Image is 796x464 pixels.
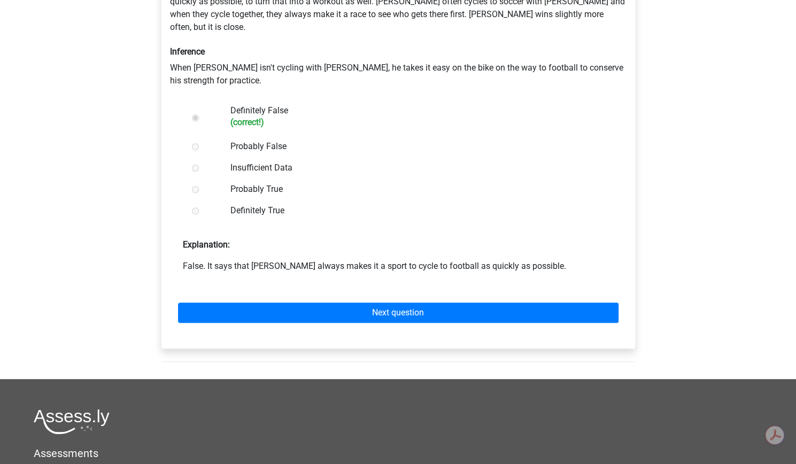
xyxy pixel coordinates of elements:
[230,140,600,153] label: Probably False
[183,239,230,250] strong: Explanation:
[183,260,614,273] p: False. It says that [PERSON_NAME] always makes it a sport to cycle to football as quickly as poss...
[230,183,600,196] label: Probably True
[34,447,762,460] h5: Assessments
[170,47,627,57] h6: Inference
[34,409,110,434] img: Assessly logo
[230,204,600,217] label: Definitely True
[178,303,619,323] a: Next question
[230,104,600,127] label: Definitely False
[230,161,600,174] label: Insufficient Data
[230,117,600,127] h6: (correct!)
